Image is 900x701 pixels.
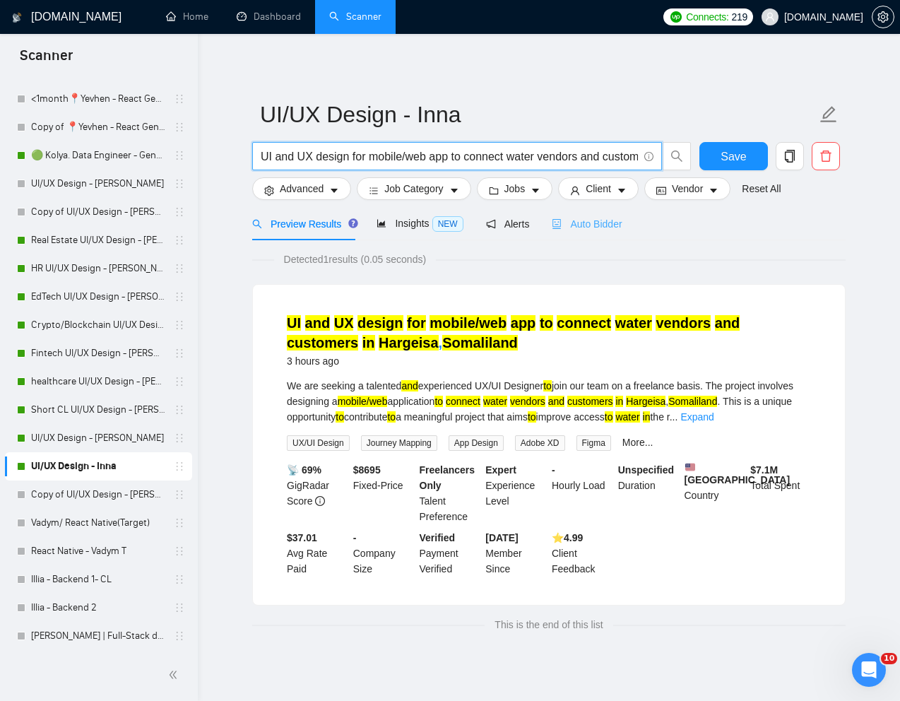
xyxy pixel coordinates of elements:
[284,462,350,524] div: GigRadar Score
[350,530,417,577] div: Company Size
[401,380,418,391] mark: and
[552,218,622,230] span: Auto Bidder
[812,150,839,163] span: delete
[685,462,791,485] b: [GEOGRAPHIC_DATA]
[174,178,185,189] span: holder
[31,311,165,339] a: Crypto/Blockchain UI/UX Design - [PERSON_NAME]
[715,315,740,331] mark: and
[686,9,728,25] span: Connects:
[531,185,540,196] span: caret-down
[287,315,301,331] mark: UI
[482,530,549,577] div: Member Since
[644,177,730,200] button: idcardVendorcaret-down
[284,530,350,577] div: Avg Rate Paid
[8,45,84,75] span: Scanner
[511,315,536,331] mark: app
[329,11,381,23] a: searchScanner
[663,142,691,170] button: search
[12,6,22,29] img: logo
[552,532,583,543] b: ⭐️ 4.99
[420,464,475,491] b: Freelancers Only
[353,464,381,476] b: $ 8695
[252,218,354,230] span: Preview Results
[384,181,443,196] span: Job Category
[622,437,653,448] a: More...
[287,353,811,370] div: 3 hours ago
[357,315,403,331] mark: design
[549,462,615,524] div: Hourly Load
[872,11,894,23] a: setting
[31,85,165,113] a: <1month📍Yevhen - React General - СL
[485,617,612,632] span: This is the end of this list
[334,315,354,331] mark: UX
[442,335,518,350] mark: Somaliland
[672,181,703,196] span: Vendor
[489,185,499,196] span: folder
[174,546,185,557] span: holder
[567,396,613,407] mark: customers
[174,319,185,331] span: holder
[750,464,778,476] b: $ 7.1M
[305,315,331,331] mark: and
[329,185,339,196] span: caret-down
[287,378,811,425] div: We are seeking a talented experienced UX/UI Designer join our team on a freelance basis. The proj...
[656,185,666,196] span: idcard
[449,185,459,196] span: caret-down
[430,315,507,331] mark: mobile/web
[280,181,324,196] span: Advanced
[483,396,507,407] mark: water
[274,252,437,267] span: Detected 1 results (0.05 seconds)
[287,435,350,451] span: UX/UI Design
[174,602,185,613] span: holder
[31,367,165,396] a: healthcare UI/UX Design - [PERSON_NAME]
[252,177,351,200] button: settingAdvancedcaret-down
[420,532,456,543] b: Verified
[174,150,185,161] span: holder
[336,411,344,423] mark: to
[350,462,417,524] div: Fixed-Price
[644,152,653,161] span: info-circle
[586,181,611,196] span: Client
[174,348,185,359] span: holder
[765,12,775,22] span: user
[362,335,375,350] mark: in
[315,496,325,506] span: info-circle
[287,335,358,350] mark: customers
[549,530,615,577] div: Client Feedback
[31,198,165,226] a: Copy of UI/UX Design - [PERSON_NAME]
[31,481,165,509] a: Copy of UI/UX Design - [PERSON_NAME]
[338,396,388,407] mark: mobile/web
[776,150,803,163] span: copy
[515,435,565,451] span: Adobe XD
[260,97,817,132] input: Scanner name...
[552,219,562,229] span: robot
[31,594,165,622] a: Illia - Backend 2
[174,235,185,246] span: holder
[174,376,185,387] span: holder
[812,142,840,170] button: delete
[31,141,165,170] a: 🟢 Kolya. Data Engineer - General
[31,339,165,367] a: Fintech UI/UX Design - [PERSON_NAME]
[261,148,638,165] input: Search Freelance Jobs...
[543,380,552,391] mark: to
[482,462,549,524] div: Experience Level
[387,411,396,423] mark: to
[528,411,536,423] mark: to
[643,411,651,423] mark: in
[557,315,611,331] mark: connect
[174,461,185,472] span: holder
[174,630,185,642] span: holder
[663,150,690,163] span: search
[504,181,526,196] span: Jobs
[174,574,185,585] span: holder
[552,464,555,476] b: -
[776,142,804,170] button: copy
[174,404,185,416] span: holder
[287,464,321,476] b: 📡 69%
[31,452,165,481] a: UI/UX Design - Inna
[31,113,165,141] a: Copy of 📍Yevhen - React General - СL
[377,218,386,228] span: area-chart
[682,462,748,524] div: Country
[668,396,717,407] mark: Somaliland
[510,396,545,407] mark: vendors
